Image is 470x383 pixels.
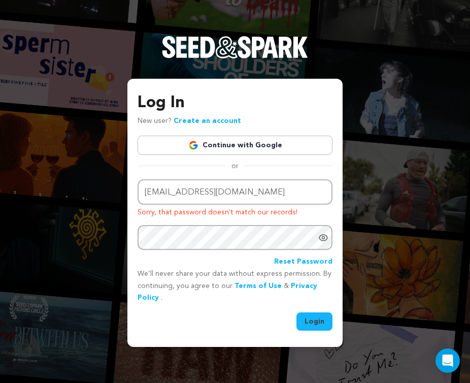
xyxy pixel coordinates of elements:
input: Email address [138,179,332,205]
h3: Log In [138,91,332,115]
a: Reset Password [274,256,332,268]
p: Sorry, that password doesn't match our records! [138,207,332,219]
a: Create an account [174,117,241,124]
a: Seed&Spark Homepage [162,36,308,79]
img: Google logo [188,140,198,150]
img: Seed&Spark Logo [162,36,308,58]
button: Login [296,312,332,331]
p: We’ll never share your data without express permission. By continuing, you agree to our & . [138,268,332,304]
a: Terms of Use [234,282,282,290]
a: Show password as plain text. Warning: this will display your password on the screen. [318,233,328,243]
span: or [225,161,245,171]
div: Open Intercom Messenger [435,348,460,373]
a: Continue with Google [138,136,332,155]
p: New user? [138,115,241,127]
